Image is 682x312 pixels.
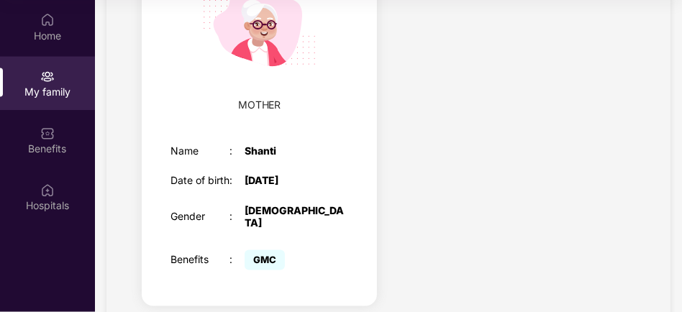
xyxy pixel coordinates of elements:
[170,146,229,158] div: Name
[229,175,245,188] div: :
[40,13,55,27] img: svg+xml;base64,PHN2ZyBpZD0iSG9tZSIgeG1sbnM9Imh0dHA6Ly93d3cudzMub3JnLzIwMDAvc3ZnIiB3aWR0aD0iMjAiIG...
[245,206,348,229] div: [DEMOGRAPHIC_DATA]
[40,70,55,84] img: svg+xml;base64,PHN2ZyB3aWR0aD0iMjAiIGhlaWdodD0iMjAiIHZpZXdCb3g9IjAgMCAyMCAyMCIgZmlsbD0ibm9uZSIgeG...
[245,175,348,188] div: [DATE]
[170,175,229,188] div: Date of birth
[40,127,55,141] img: svg+xml;base64,PHN2ZyBpZD0iQmVuZWZpdHMiIHhtbG5zPSJodHRwOi8vd3d3LnczLm9yZy8yMDAwL3N2ZyIgd2lkdGg9Ij...
[229,254,245,267] div: :
[245,146,348,158] div: Shanti
[170,254,229,267] div: Benefits
[229,146,245,158] div: :
[238,98,281,114] span: MOTHER
[229,211,245,224] div: :
[245,250,285,270] span: GMC
[170,211,229,224] div: Gender
[40,183,55,198] img: svg+xml;base64,PHN2ZyBpZD0iSG9zcGl0YWxzIiB4bWxucz0iaHR0cDovL3d3dy53My5vcmcvMjAwMC9zdmciIHdpZHRoPS...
